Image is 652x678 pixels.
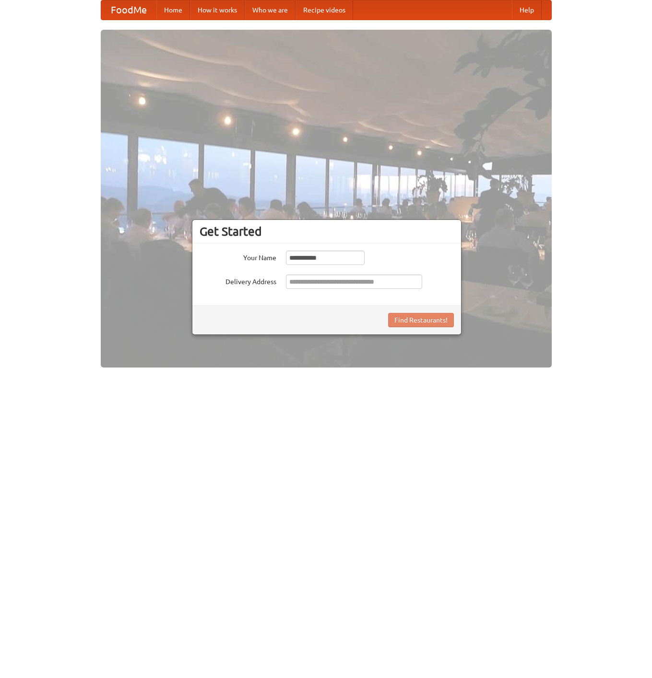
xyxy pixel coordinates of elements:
[296,0,353,20] a: Recipe videos
[512,0,542,20] a: Help
[388,313,454,327] button: Find Restaurants!
[156,0,190,20] a: Home
[200,224,454,239] h3: Get Started
[245,0,296,20] a: Who we are
[200,251,276,263] label: Your Name
[101,0,156,20] a: FoodMe
[190,0,245,20] a: How it works
[200,275,276,287] label: Delivery Address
